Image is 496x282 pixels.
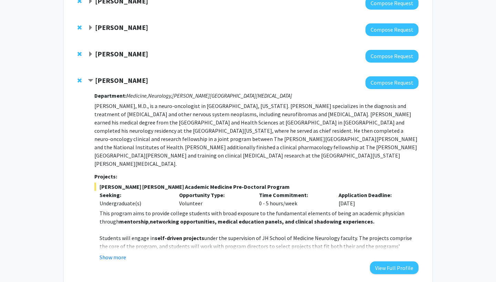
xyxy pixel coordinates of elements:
[88,25,93,31] span: Expand Arvind Pathak Bookmark
[365,23,418,36] button: Compose Request to Arvind Pathak
[333,191,413,207] div: [DATE]
[150,218,374,225] strong: networking opportunities, medical education panels, and clinical shadowing experiences.
[100,191,169,199] p: Seeking:
[172,92,292,99] i: [PERSON_NAME][GEOGRAPHIC_DATA][MEDICAL_DATA]
[77,25,82,30] span: Remove Arvind Pathak from bookmarks
[95,76,148,85] strong: [PERSON_NAME]
[94,92,126,99] strong: Department:
[365,50,418,63] button: Compose Request to Karen Fleming
[94,183,418,191] span: [PERSON_NAME] [PERSON_NAME] Academic Medicine Pre-Doctoral Program
[77,78,82,83] span: Remove Carlos Romo from bookmarks
[100,234,418,259] p: Students will engage in under the supervision of JH School of Medicine Neurology faculty. The pro...
[77,51,82,57] span: Remove Karen Fleming from bookmarks
[365,76,418,89] button: Compose Request to Carlos Romo
[100,253,126,261] button: Show more
[94,102,418,168] p: [PERSON_NAME], M.D., is a neuro-oncologist in [GEOGRAPHIC_DATA], [US_STATE]. [PERSON_NAME] specia...
[179,191,249,199] p: Opportunity Type:
[5,251,29,277] iframe: Chat
[174,191,254,207] div: Volunteer
[339,191,408,199] p: Application Deadline:
[126,92,148,99] i: Medicine,
[100,199,169,207] div: Undergraduate(s)
[94,173,117,180] strong: Projects:
[88,52,93,57] span: Expand Karen Fleming Bookmark
[254,191,334,207] div: 0 - 5 hours/week
[119,218,148,225] strong: mentorship
[95,50,148,58] strong: [PERSON_NAME]
[100,209,418,226] p: This program aims to provide college students with broad exposure to the fundamental elements of ...
[370,261,418,274] button: View Full Profile
[88,78,93,84] span: Contract Carlos Romo Bookmark
[95,23,148,32] strong: [PERSON_NAME]
[259,191,329,199] p: Time Commitment:
[148,92,172,99] i: Neurology,
[155,235,204,241] strong: self-driven projects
